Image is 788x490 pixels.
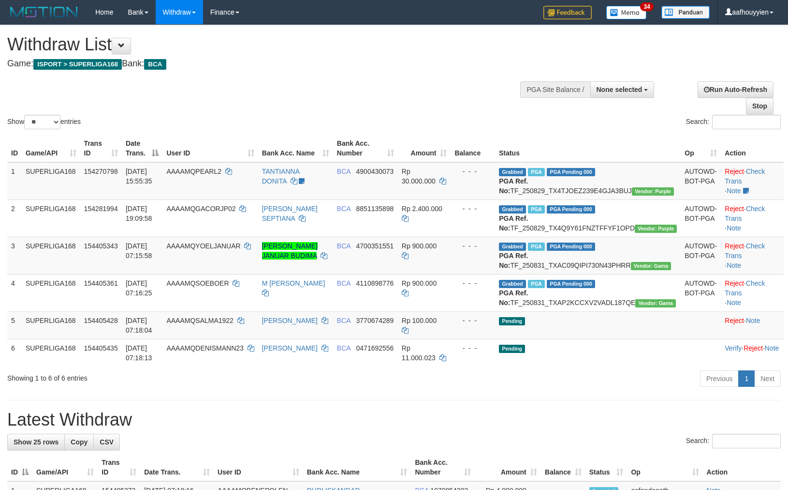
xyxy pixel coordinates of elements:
td: TF_250829_TX4Q9Y61FNZTFFYF1OPD [495,199,681,237]
span: 34 [640,2,653,11]
span: Copy 4900430073 to clipboard [356,168,394,175]
td: TF_250831_TXAC09QIPI730N43PHRR [495,237,681,274]
th: Balance: activate to sort column ascending [541,454,585,481]
span: 154281994 [84,205,118,213]
a: Reject [725,205,744,213]
img: panduan.png [661,6,710,19]
div: PGA Site Balance / [520,81,590,98]
th: User ID: activate to sort column ascending [162,135,258,162]
b: PGA Ref. No: [499,289,528,306]
a: Note [727,187,741,195]
a: Verify [725,344,742,352]
a: [PERSON_NAME] JANUAR BUDIMA [262,242,318,260]
th: User ID: activate to sort column ascending [214,454,303,481]
span: BCA [337,279,350,287]
a: Show 25 rows [7,434,65,450]
td: AUTOWD-BOT-PGA [681,162,721,200]
td: · · [721,274,784,311]
a: Reject [725,168,744,175]
td: SUPERLIGA168 [22,237,80,274]
span: Copy 8851135898 to clipboard [356,205,394,213]
span: Rp 11.000.023 [402,344,436,362]
th: Balance [451,135,495,162]
span: Copy [71,438,88,446]
th: Op: activate to sort column ascending [681,135,721,162]
b: PGA Ref. No: [499,252,528,269]
label: Search: [686,115,781,129]
span: Show 25 rows [14,438,58,446]
a: Reject [725,317,744,324]
a: Note [727,224,741,232]
span: 154270798 [84,168,118,175]
td: SUPERLIGA168 [22,162,80,200]
th: Game/API: activate to sort column ascending [32,454,98,481]
span: AAAAMQPEARL2 [166,168,221,175]
span: PGA Pending [547,168,595,176]
b: PGA Ref. No: [499,214,528,232]
span: ISPORT > SUPERLIGA168 [33,59,122,70]
td: · · [721,339,784,367]
a: [PERSON_NAME] [262,317,318,324]
span: 154405361 [84,279,118,287]
span: 154405343 [84,242,118,250]
th: Trans ID: activate to sort column ascending [80,135,122,162]
span: CSV [100,438,114,446]
th: Date Trans.: activate to sort column descending [122,135,163,162]
span: BCA [337,205,350,213]
a: [PERSON_NAME] SEPTIANA [262,205,318,222]
button: None selected [590,81,655,98]
a: Reject [744,344,763,352]
span: [DATE] 07:15:58 [126,242,152,260]
b: PGA Ref. No: [499,177,528,195]
a: 1 [738,370,755,387]
select: Showentries [24,115,60,129]
div: - - - [454,167,491,176]
th: ID: activate to sort column descending [7,454,32,481]
a: Reject [725,242,744,250]
span: PGA Pending [547,205,595,214]
div: Showing 1 to 6 of 6 entries [7,369,321,383]
a: [PERSON_NAME] [262,344,318,352]
input: Search: [712,434,781,448]
span: AAAAMQGACORJP02 [166,205,235,213]
th: Bank Acc. Number: activate to sort column ascending [411,454,474,481]
a: Note [746,317,760,324]
span: Pending [499,345,525,353]
a: Note [727,261,741,269]
span: Grabbed [499,280,526,288]
span: Grabbed [499,205,526,214]
img: MOTION_logo.png [7,5,81,19]
span: [DATE] 07:16:25 [126,279,152,297]
span: Copy 4110898776 to clipboard [356,279,394,287]
div: - - - [454,343,491,353]
span: Marked by aafandaneth [528,280,545,288]
a: Previous [700,370,739,387]
h4: Game: Bank: [7,59,516,69]
a: Next [754,370,781,387]
label: Show entries [7,115,81,129]
td: 6 [7,339,22,367]
span: Rp 100.000 [402,317,437,324]
span: [DATE] 15:55:35 [126,168,152,185]
h1: Withdraw List [7,35,516,54]
span: AAAAMQSALMA1922 [166,317,233,324]
span: Grabbed [499,243,526,251]
th: Amount: activate to sort column ascending [398,135,451,162]
a: Stop [746,98,773,114]
a: Check Trans [725,168,765,185]
a: Copy [64,434,94,450]
th: Action [703,454,781,481]
span: Rp 900.000 [402,279,437,287]
a: Reject [725,279,744,287]
span: Pending [499,317,525,325]
td: · · [721,162,784,200]
span: [DATE] 07:18:04 [126,317,152,334]
a: Check Trans [725,205,765,222]
span: BCA [337,168,350,175]
th: Bank Acc. Name: activate to sort column ascending [303,454,411,481]
span: BCA [337,344,350,352]
td: 2 [7,199,22,237]
span: Rp 2.400.000 [402,205,442,213]
span: Marked by aafnonsreyleab [528,205,545,214]
th: Op: activate to sort column ascending [627,454,702,481]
